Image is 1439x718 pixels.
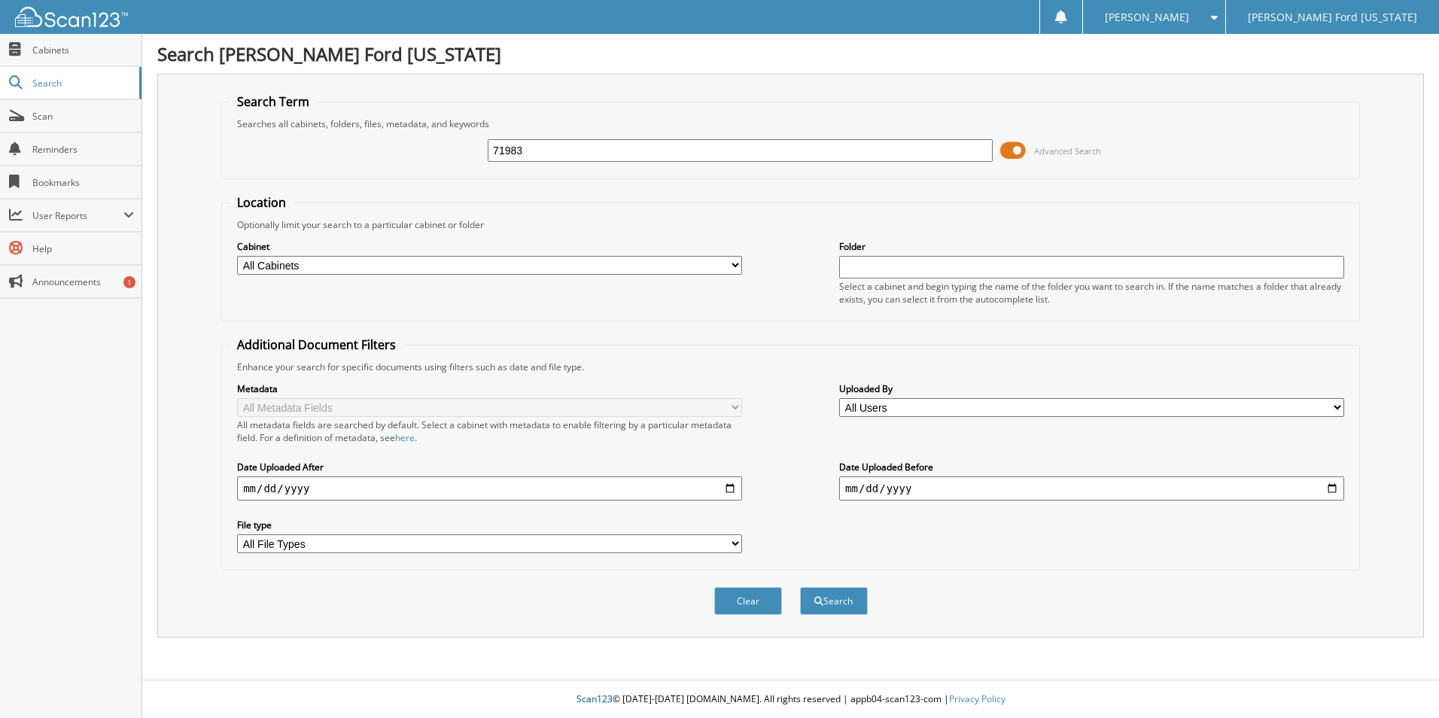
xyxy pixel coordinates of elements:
[237,382,742,395] label: Metadata
[839,280,1344,306] div: Select a cabinet and begin typing the name of the folder you want to search in. If the name match...
[230,218,1352,231] div: Optionally limit your search to a particular cabinet or folder
[1248,13,1417,22] span: [PERSON_NAME] Ford [US_STATE]
[230,361,1352,373] div: Enhance your search for specific documents using filters such as date and file type.
[32,143,134,156] span: Reminders
[237,476,742,500] input: start
[839,476,1344,500] input: end
[230,336,403,353] legend: Additional Document Filters
[237,519,742,531] label: File type
[839,382,1344,395] label: Uploaded By
[237,240,742,253] label: Cabinet
[949,692,1005,705] a: Privacy Policy
[230,93,317,110] legend: Search Term
[237,418,742,444] div: All metadata fields are searched by default. Select a cabinet with metadata to enable filtering b...
[714,587,782,615] button: Clear
[230,117,1352,130] div: Searches all cabinets, folders, files, metadata, and keywords
[577,692,613,705] span: Scan123
[15,7,128,27] img: scan123-logo-white.svg
[839,461,1344,473] label: Date Uploaded Before
[32,275,134,288] span: Announcements
[32,209,123,222] span: User Reports
[32,77,132,90] span: Search
[32,110,134,123] span: Scan
[800,587,868,615] button: Search
[123,276,135,288] div: 1
[839,240,1344,253] label: Folder
[1034,145,1101,157] span: Advanced Search
[157,41,1424,66] h1: Search [PERSON_NAME] Ford [US_STATE]
[142,681,1439,718] div: © [DATE]-[DATE] [DOMAIN_NAME]. All rights reserved | appb04-scan123-com |
[32,44,134,56] span: Cabinets
[32,176,134,189] span: Bookmarks
[395,431,415,444] a: here
[32,242,134,255] span: Help
[230,194,294,211] legend: Location
[237,461,742,473] label: Date Uploaded After
[1105,13,1189,22] span: [PERSON_NAME]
